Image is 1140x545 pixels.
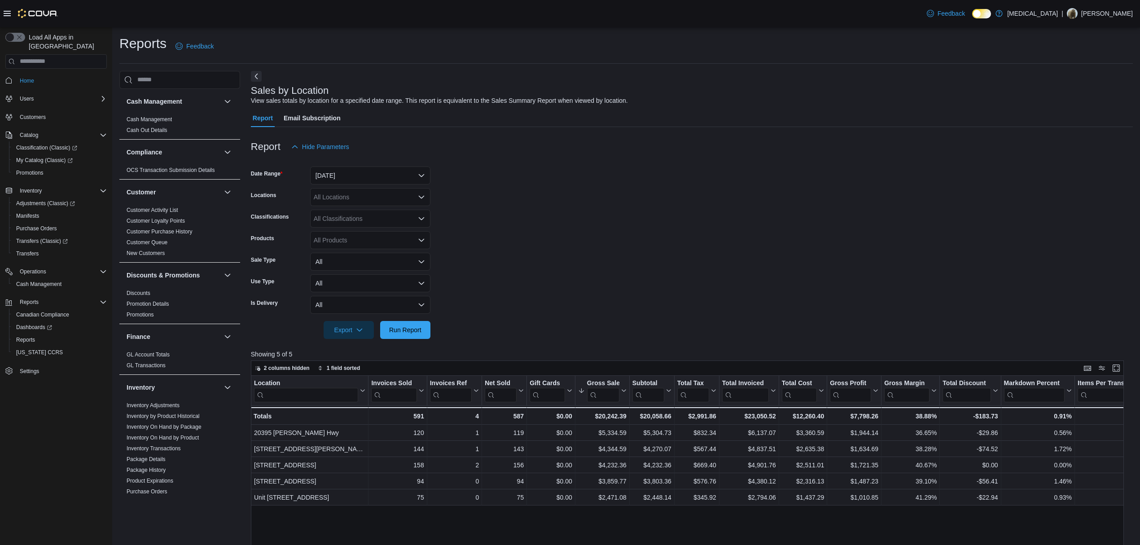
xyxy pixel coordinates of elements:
[677,460,716,470] div: $669.40
[13,211,107,221] span: Manifests
[127,97,220,106] button: Cash Management
[127,488,167,495] a: Purchase Orders
[943,379,991,387] div: Total Discount
[485,379,517,387] div: Net Sold
[430,444,478,454] div: 1
[172,37,217,55] a: Feedback
[632,411,671,422] div: $20,058.66
[943,379,998,402] button: Total Discount
[253,109,273,127] span: Report
[530,379,572,402] button: Gift Cards
[13,279,107,290] span: Cash Management
[782,460,824,470] div: $2,511.01
[310,167,430,185] button: [DATE]
[16,75,38,86] a: Home
[884,379,930,387] div: Gross Margin
[13,211,43,221] a: Manifests
[530,460,572,470] div: $0.00
[16,365,107,376] span: Settings
[16,200,75,207] span: Adjustments (Classic)
[327,365,360,372] span: 1 field sorted
[9,247,110,260] button: Transfers
[430,379,471,402] div: Invoices Ref
[127,352,170,358] a: GL Account Totals
[884,444,937,454] div: 38.28%
[371,411,424,422] div: 591
[9,308,110,321] button: Canadian Compliance
[884,379,930,402] div: Gross Margin
[1061,8,1063,19] p: |
[18,9,58,18] img: Cova
[1081,8,1133,19] p: [PERSON_NAME]
[677,427,716,438] div: $832.34
[20,77,34,84] span: Home
[938,9,965,18] span: Feedback
[16,144,77,151] span: Classification (Classic)
[677,411,716,422] div: $2,991.86
[119,35,167,53] h1: Reports
[254,444,365,454] div: [STREET_ADDRESS][PERSON_NAME]
[16,93,107,104] span: Users
[119,205,240,262] div: Customer
[251,350,1133,359] p: Showing 5 of 5
[578,427,627,438] div: $5,334.59
[371,444,424,454] div: 144
[127,97,182,106] h3: Cash Management
[2,185,110,197] button: Inventory
[13,309,107,320] span: Canadian Compliance
[2,74,110,87] button: Home
[923,4,969,22] a: Feedback
[677,444,716,454] div: $567.44
[16,336,35,343] span: Reports
[782,379,824,402] button: Total Cost
[251,235,274,242] label: Products
[943,444,998,454] div: -$74.52
[254,379,365,402] button: Location
[127,423,202,431] span: Inventory On Hand by Package
[782,411,824,422] div: $12,260.40
[530,444,572,454] div: $0.00
[485,427,524,438] div: 119
[9,235,110,247] a: Transfers (Classic)
[16,93,37,104] button: Users
[127,383,155,392] h3: Inventory
[302,142,349,151] span: Hide Parameters
[127,148,220,157] button: Compliance
[1096,363,1107,374] button: Display options
[251,85,329,96] h3: Sales by Location
[251,141,281,152] h3: Report
[884,427,937,438] div: 36.65%
[943,427,998,438] div: -$29.86
[830,444,878,454] div: $1,634.69
[127,229,193,235] a: Customer Purchase History
[127,467,166,473] a: Package History
[127,116,172,123] a: Cash Management
[127,413,200,420] span: Inventory by Product Historical
[830,379,878,402] button: Gross Profit
[13,155,76,166] a: My Catalog (Classic)
[632,460,671,470] div: $4,232.36
[20,114,46,121] span: Customers
[632,379,671,402] button: Subtotal
[127,207,178,213] a: Customer Activity List
[127,300,169,308] span: Promotion Details
[20,268,46,275] span: Operations
[127,217,185,224] span: Customer Loyalty Points
[782,427,824,438] div: $3,360.59
[251,278,274,285] label: Use Type
[830,411,878,422] div: $7,798.26
[430,411,478,422] div: 4
[16,75,107,86] span: Home
[13,236,71,246] a: Transfers (Classic)
[530,379,565,387] div: Gift Cards
[127,188,156,197] h3: Customer
[16,311,69,318] span: Canadian Compliance
[251,256,276,264] label: Sale Type
[943,411,998,422] div: -$183.73
[13,279,65,290] a: Cash Management
[13,198,79,209] a: Adjustments (Classic)
[578,460,627,470] div: $4,232.36
[127,332,220,341] button: Finance
[254,379,358,402] div: Location
[25,33,107,51] span: Load All Apps in [GEOGRAPHIC_DATA]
